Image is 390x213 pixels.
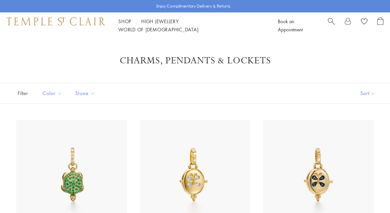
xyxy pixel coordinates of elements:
a: View Wishlist [361,17,367,27]
a: High JewelleryHigh Jewellery [141,18,179,25]
span: Stone [72,89,100,97]
a: ShopShop [118,18,131,25]
button: Stone [70,86,100,101]
span: Color [39,89,67,97]
p: Enjoy Complimentary Delivery & Returns [156,3,230,9]
img: Temple St. Clair [7,17,105,25]
a: Open Shopping Bag [377,17,383,34]
button: Show sort by [346,83,390,103]
a: Book an Appointment [278,18,303,33]
a: Search [328,17,335,34]
button: Color [38,86,67,101]
iframe: Gorgias live chat messenger [357,182,383,206]
a: World of [DEMOGRAPHIC_DATA]World of [DEMOGRAPHIC_DATA] [118,26,198,33]
nav: Main navigation [118,17,263,34]
h1: Charms, Pendants & Lockets [26,55,364,67]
